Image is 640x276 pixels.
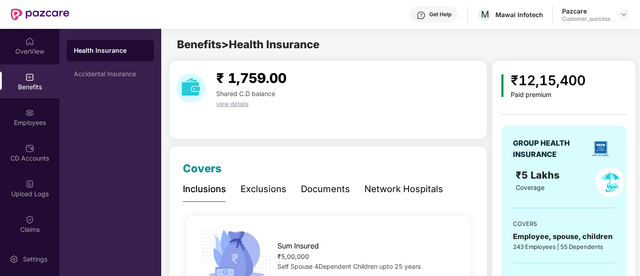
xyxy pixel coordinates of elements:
img: download [176,74,205,103]
div: Health Insurance [74,46,147,55]
span: ₹ 1,759.00 [216,70,286,86]
div: Exclusions [241,182,286,196]
span: M [481,9,489,20]
span: Benefits > Health Insurance [177,38,319,51]
span: Coverage [516,184,545,191]
span: Self Spouse 4Dependent Children upto 25 years [277,262,421,270]
img: svg+xml;base64,PHN2ZyBpZD0iQ0RfQWNjb3VudHMiIGRhdGEtbmFtZT0iQ0QgQWNjb3VudHMiIHhtbG5zPSJodHRwOi8vd3... [25,144,34,153]
img: New Pazcare Logo [11,9,69,20]
div: ₹5,00,000 [277,252,458,262]
img: svg+xml;base64,PHN2ZyBpZD0iRW1wbG95ZWVzIiB4bWxucz0iaHR0cDovL3d3dy53My5vcmcvMjAwMC9zdmciIHdpZHRoPS... [25,108,34,117]
span: Covers [183,162,222,175]
div: Inclusions [183,182,226,196]
div: Paid premium [511,91,586,99]
img: svg+xml;base64,PHN2ZyBpZD0iRHJvcGRvd24tMzJ4MzIiIHhtbG5zPSJodHRwOi8vd3d3LnczLm9yZy8yMDAwL3N2ZyIgd2... [620,11,627,18]
img: icon [501,74,504,97]
img: svg+xml;base64,PHN2ZyBpZD0iSG9tZSIgeG1sbnM9Imh0dHA6Ly93d3cudzMub3JnLzIwMDAvc3ZnIiB3aWR0aD0iMjAiIG... [25,37,34,46]
span: ₹5 Lakhs [516,169,562,181]
img: svg+xml;base64,PHN2ZyBpZD0iSGVscC0zMngzMiIgeG1sbnM9Imh0dHA6Ly93d3cudzMub3JnLzIwMDAvc3ZnIiB3aWR0aD... [417,11,426,20]
div: 243 Employees | 55 Dependents [513,242,615,251]
img: svg+xml;base64,PHN2ZyBpZD0iQ2xhaW0iIHhtbG5zPSJodHRwOi8vd3d3LnczLm9yZy8yMDAwL3N2ZyIgd2lkdGg9IjIwIi... [25,215,34,224]
span: Shared C.D balance [216,90,275,97]
div: Network Hospitals [364,182,443,196]
div: Customer_success [562,15,610,23]
img: svg+xml;base64,PHN2ZyBpZD0iQmVuZWZpdHMiIHhtbG5zPSJodHRwOi8vd3d3LnczLm9yZy8yMDAwL3N2ZyIgd2lkdGg9Ij... [25,73,34,82]
div: Pazcare [562,7,610,15]
img: svg+xml;base64,PHN2ZyBpZD0iU2V0dGluZy0yMHgyMCIgeG1sbnM9Imh0dHA6Ly93d3cudzMub3JnLzIwMDAvc3ZnIiB3aW... [9,255,18,264]
div: Documents [301,182,350,196]
div: Get Help [429,11,451,18]
img: insurerLogo [589,137,612,160]
div: Accidental Insurance [74,70,147,78]
div: Employee, spouse, children [513,231,615,242]
div: Mawai Infotech [495,10,543,19]
img: policyIcon [595,167,625,197]
span: Sum Insured [277,240,319,252]
div: GROUP HEALTH INSURANCE [513,138,586,160]
div: ₹12,15,400 [511,70,586,91]
span: view details [216,100,249,107]
img: svg+xml;base64,PHN2ZyBpZD0iVXBsb2FkX0xvZ3MiIGRhdGEtbmFtZT0iVXBsb2FkIExvZ3MiIHhtbG5zPSJodHRwOi8vd3... [25,179,34,189]
div: COVERS [513,219,615,228]
div: Settings [20,255,50,264]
